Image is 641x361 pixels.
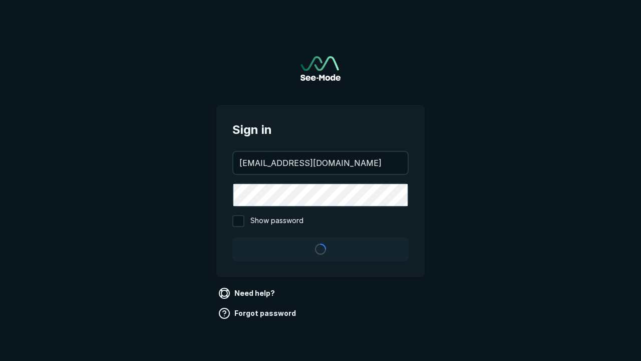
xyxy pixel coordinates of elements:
a: Go to sign in [300,56,341,81]
a: Need help? [216,285,279,301]
input: your@email.com [233,152,408,174]
a: Forgot password [216,305,300,321]
img: See-Mode Logo [300,56,341,81]
span: Sign in [232,121,409,139]
span: Show password [250,215,303,227]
